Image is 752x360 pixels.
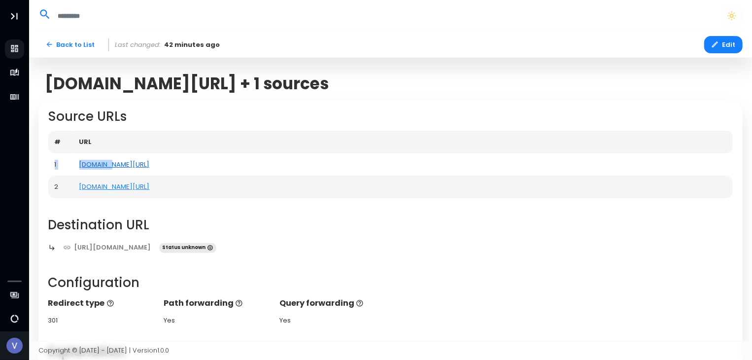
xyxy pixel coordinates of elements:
span: Status unknown [159,243,216,253]
button: Edit [704,36,743,53]
a: Back to List [38,36,102,53]
button: Toggle Aside [5,7,24,26]
h2: Destination URL [48,217,733,233]
span: Copyright © [DATE] - [DATE] | Version 1.0.0 [38,346,169,355]
a: [URL][DOMAIN_NAME] [56,239,158,256]
p: Redirect type [48,297,154,309]
div: 1 [55,160,67,170]
h2: Source URLs [48,109,733,124]
p: Query forwarding [279,297,385,309]
a: [DOMAIN_NAME][URL] [79,160,150,169]
div: Yes [164,316,270,325]
h2: Configuration [48,275,733,290]
span: [DOMAIN_NAME][URL] + 1 sources [45,74,329,93]
span: Last changed: [115,40,161,50]
th: URL [73,131,733,153]
div: 301 [48,316,154,325]
img: Avatar [6,338,23,354]
span: 42 minutes ago [164,40,220,50]
div: 2 [55,182,67,192]
th: # [48,131,73,153]
p: Path forwarding [164,297,270,309]
a: [DOMAIN_NAME][URL] [79,182,150,191]
div: Yes [279,316,385,325]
